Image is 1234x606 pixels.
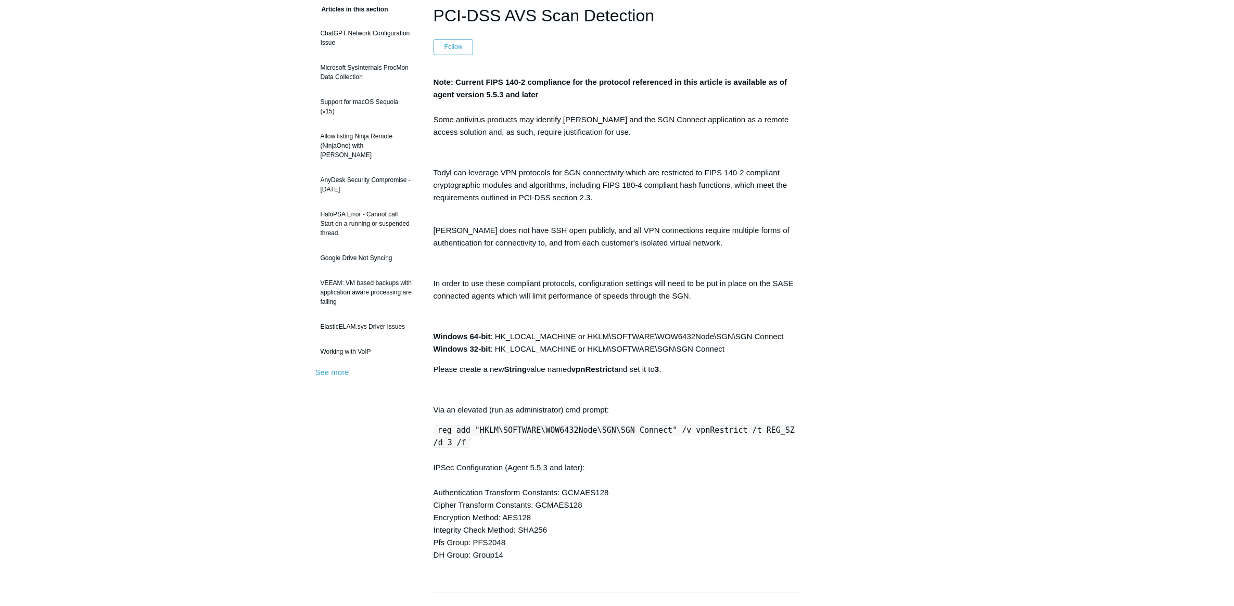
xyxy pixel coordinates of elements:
[315,248,418,268] a: Google Drive Not Syncing
[434,166,801,216] p: Todyl can leverage VPN protocols for SGN connectivity which are restricted to FIPS 140-2 complian...
[315,273,418,312] a: VEEAM: VM based backups with application aware processing are failing
[434,425,795,448] code: reg add "HKLM\SOFTWARE\WOW6432Node\SGN\SGN Connect" /v vpnRestrict /t REG_SZ /d 3 /f
[504,365,527,373] strong: String
[434,330,801,355] p: : HK_LOCAL_MACHINE or HKLM\SOFTWARE\WOW6432Node\SGN\SGN Connect : HK_LOCAL_MACHINE or HKLM\SOFTWA...
[315,92,418,121] a: Support for macOS Sequoia (v15)
[315,23,418,53] a: ChatGPT Network Configuration Issue
[434,424,801,561] div: IPSec Configuration (Agent 5.5.3 and later): Authentication Transform Constants: GCMAES128 Cipher...
[315,126,418,165] a: Allow listing Ninja Remote (NinjaOne) with [PERSON_NAME]
[434,39,474,55] button: Follow Article
[434,78,787,99] strong: Note: Current FIPS 140-2 compliance for the protocol referenced in this article is available as o...
[315,204,418,243] a: HaloPSA Error - Cannot call Start on a running or suspended thread.
[434,404,801,416] p: Via an elevated (run as administrator) cmd prompt:
[571,365,615,373] strong: vpnRestrict
[434,3,801,28] h1: PCI-DSS AVS Scan Detection
[315,368,349,377] a: See more
[315,6,388,13] span: Articles in this section
[434,332,491,341] strong: Windows 64-bit
[655,365,659,373] strong: 3
[315,58,418,87] a: Microsoft SysInternals ProcMon Data Collection
[315,342,418,362] a: Working with VoIP
[315,317,418,337] a: ElasticELAM.sys Driver Issues
[315,170,418,199] a: AnyDesk Security Compromise - [DATE]
[434,363,801,376] p: Please create a new value named and set it to .
[434,277,801,302] p: In order to use these compliant protocols, configuration settings will need to be put in place on...
[434,344,491,353] strong: Windows 32-bit
[434,224,801,249] p: [PERSON_NAME] does not have SSH open publicly, and all VPN connections require multiple forms of ...
[434,76,801,138] p: Some antivirus products may identify [PERSON_NAME] and the SGN Connect application as a remote ac...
